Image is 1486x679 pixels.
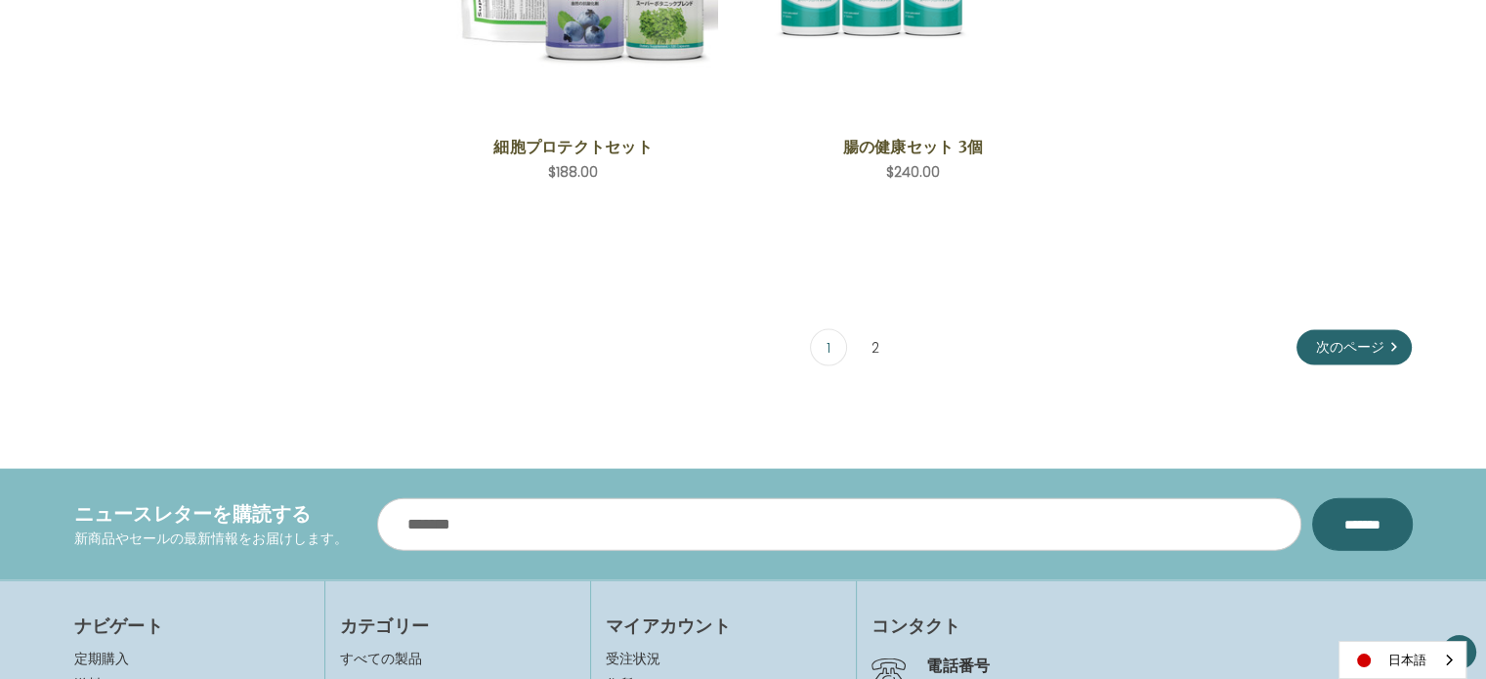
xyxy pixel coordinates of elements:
h4: コンタクト [871,613,1412,639]
h4: カテゴリー [340,613,575,639]
a: 細胞プロテクトセット [439,135,707,158]
a: 定期購入 [74,649,129,668]
div: Language [1338,641,1466,679]
h4: ニュースレターを購読する [74,499,348,529]
a: 受注状況 [606,649,841,669]
nav: pagination [413,329,1412,366]
a: Page 1 of 2 [811,330,846,365]
span: $188.00 [548,162,598,182]
p: 新商品やセールの最新情報をお届けします。 [74,529,348,549]
aside: Language selected: 日本語 [1338,641,1466,679]
a: すべての製品 [340,649,422,668]
a: 腸の健康セット 3個 [779,135,1047,158]
a: 日本語 [1339,642,1465,678]
a: Next [1296,330,1412,365]
h4: ナビゲート [74,613,310,639]
h4: マイアカウント [606,613,841,639]
h4: 電話番号 [926,654,1412,677]
span: $240.00 [886,162,940,182]
a: Page 2 of 2 [858,330,893,365]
